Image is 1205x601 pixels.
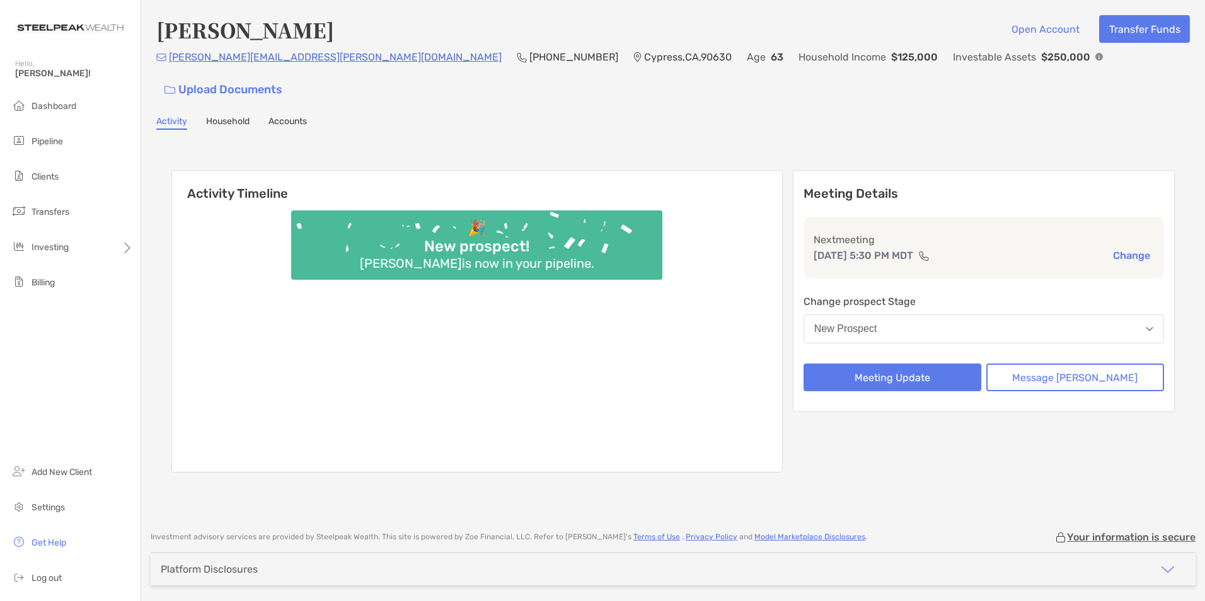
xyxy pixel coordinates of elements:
div: Platform Disclosures [161,563,258,575]
img: button icon [164,86,175,94]
a: Household [206,116,250,130]
img: icon arrow [1160,562,1175,577]
button: Open Account [1001,15,1089,43]
a: Accounts [268,116,307,130]
p: $250,000 [1041,49,1090,65]
span: Transfers [32,207,69,217]
h4: [PERSON_NAME] [156,15,334,44]
img: Phone Icon [517,52,527,62]
p: 63 [771,49,783,65]
a: Terms of Use [633,532,680,541]
p: [PHONE_NUMBER] [529,49,618,65]
img: dashboard icon [11,98,26,113]
div: [PERSON_NAME] is now in your pipeline. [355,256,599,271]
div: New prospect! [419,238,534,256]
p: Age [747,49,766,65]
img: Zoe Logo [15,5,125,50]
img: add_new_client icon [11,464,26,479]
button: Change [1109,249,1154,262]
button: Transfer Funds [1099,15,1190,43]
p: Cypress , CA , 90630 [644,49,732,65]
img: transfers icon [11,203,26,219]
img: communication type [918,251,930,261]
span: Billing [32,277,55,288]
span: Pipeline [32,136,63,147]
span: Investing [32,242,69,253]
img: pipeline icon [11,133,26,148]
button: Meeting Update [804,363,981,391]
button: New Prospect [804,314,1164,343]
img: Info Icon [1095,53,1103,60]
img: Open dropdown arrow [1146,327,1153,331]
span: Settings [32,502,65,513]
span: Dashboard [32,101,76,112]
a: Privacy Policy [686,532,737,541]
img: clients icon [11,168,26,183]
img: Location Icon [633,52,642,62]
p: Meeting Details [804,186,1164,202]
span: [PERSON_NAME]! [15,68,133,79]
div: 🎉 [463,219,492,238]
h6: Activity Timeline [172,171,782,201]
p: $125,000 [891,49,938,65]
p: Change prospect Stage [804,294,1164,309]
img: investing icon [11,239,26,254]
p: Your information is secure [1067,531,1196,543]
span: Add New Client [32,467,92,478]
p: Household Income [799,49,886,65]
span: Log out [32,573,62,583]
button: Message [PERSON_NAME] [986,363,1164,391]
div: New Prospect [814,323,877,335]
img: Email Icon [156,54,166,61]
p: Investment advisory services are provided by Steelpeak Wealth . This site is powered by Zoe Finan... [151,532,867,542]
span: Get Help [32,537,66,548]
img: settings icon [11,499,26,514]
p: Investable Assets [953,49,1036,65]
p: [PERSON_NAME][EMAIL_ADDRESS][PERSON_NAME][DOMAIN_NAME] [169,49,502,65]
img: logout icon [11,570,26,585]
a: Model Marketplace Disclosures [754,532,865,541]
a: Activity [156,116,187,130]
span: Clients [32,171,59,182]
img: billing icon [11,274,26,289]
img: get-help icon [11,534,26,549]
p: [DATE] 5:30 PM MDT [814,248,913,263]
a: Upload Documents [156,76,291,103]
p: Next meeting [814,232,1154,248]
